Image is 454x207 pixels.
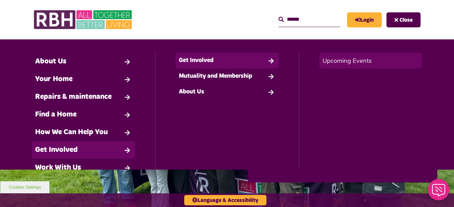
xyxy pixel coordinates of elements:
[278,12,340,27] input: Search
[424,177,454,207] iframe: Netcall Web Assistant for live chat
[32,124,135,141] a: How We Can Help You
[386,12,421,27] button: Navigation
[32,53,135,70] a: About Us
[33,7,134,33] img: RBH
[319,53,422,68] a: Upcoming Events
[32,141,135,159] a: Get Involved
[176,68,278,84] a: Mutuality and Membership
[176,84,278,100] a: About Us
[32,106,135,124] a: Find a Home
[400,17,413,23] span: Close
[176,53,278,68] a: Get Involved
[32,159,135,177] a: Work With Us
[32,88,135,106] a: Repairs & maintenance
[32,70,135,88] a: Your Home
[347,12,382,27] a: MyRBH
[184,195,266,205] button: Language & Accessibility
